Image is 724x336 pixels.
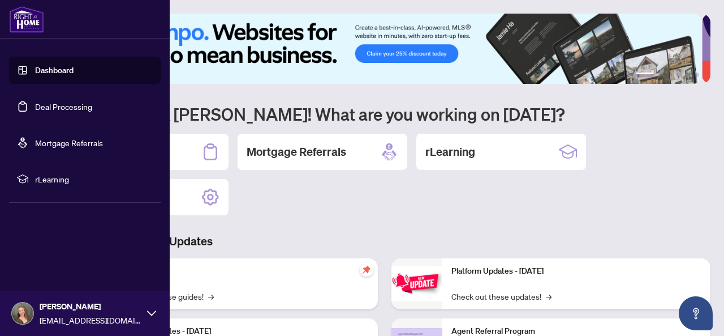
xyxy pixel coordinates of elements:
span: pushpin [360,263,373,277]
a: Check out these updates!→ [451,290,551,303]
button: 2 [658,73,663,77]
a: Mortgage Referrals [35,138,103,148]
img: Slide 0 [59,14,702,84]
img: logo [9,6,44,33]
span: rLearning [35,173,153,185]
h2: Mortgage Referrals [247,144,346,160]
span: [PERSON_NAME] [40,300,141,313]
h3: Brokerage & Industry Updates [59,233,710,249]
button: 3 [667,73,672,77]
button: 4 [676,73,681,77]
a: Deal Processing [35,101,92,112]
span: → [546,290,551,303]
button: 6 [695,73,699,77]
a: Dashboard [35,65,74,75]
p: Platform Updates - [DATE] [451,265,701,278]
p: Self-Help [119,265,369,278]
img: Profile Icon [12,303,33,324]
button: Open asap [679,296,713,330]
h2: rLearning [425,144,475,160]
h1: Welcome back [PERSON_NAME]! What are you working on [DATE]? [59,103,710,125]
span: → [208,290,214,303]
img: Platform Updates - June 23, 2025 [391,266,442,301]
button: 1 [636,73,654,77]
button: 5 [686,73,690,77]
span: [EMAIL_ADDRESS][DOMAIN_NAME] [40,314,141,326]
